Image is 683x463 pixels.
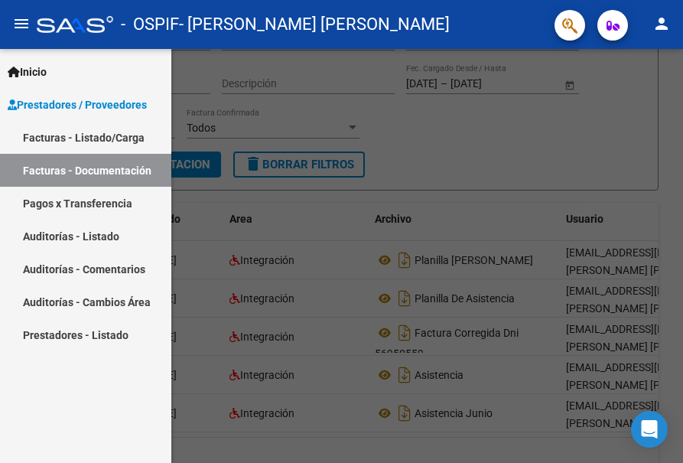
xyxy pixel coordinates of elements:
span: Prestadores / Proveedores [8,96,147,113]
mat-icon: person [652,15,671,33]
span: Inicio [8,64,47,80]
span: - OSPIF [121,8,179,41]
mat-icon: menu [12,15,31,33]
span: - [PERSON_NAME] [PERSON_NAME] [179,8,450,41]
div: Open Intercom Messenger [631,411,668,448]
